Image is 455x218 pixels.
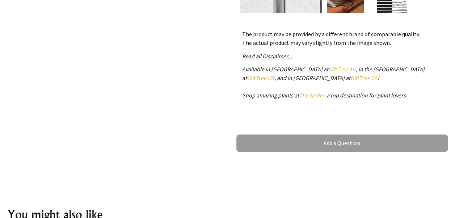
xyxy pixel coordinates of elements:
[328,66,356,73] a: GiftTree AU
[242,30,442,47] p: The product may be provided by a different brand of comparable quality. The actual product may va...
[236,134,448,152] a: Ask a Question
[242,53,292,60] a: Read all Disclaimer...
[350,74,378,81] a: GiftTree CA
[242,66,425,99] em: Available in [GEOGRAPHIC_DATA] at , in the [GEOGRAPHIC_DATA] at , and in [GEOGRAPHIC_DATA] at ! S...
[247,74,274,81] a: GiftTree US
[299,92,323,99] a: The Node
